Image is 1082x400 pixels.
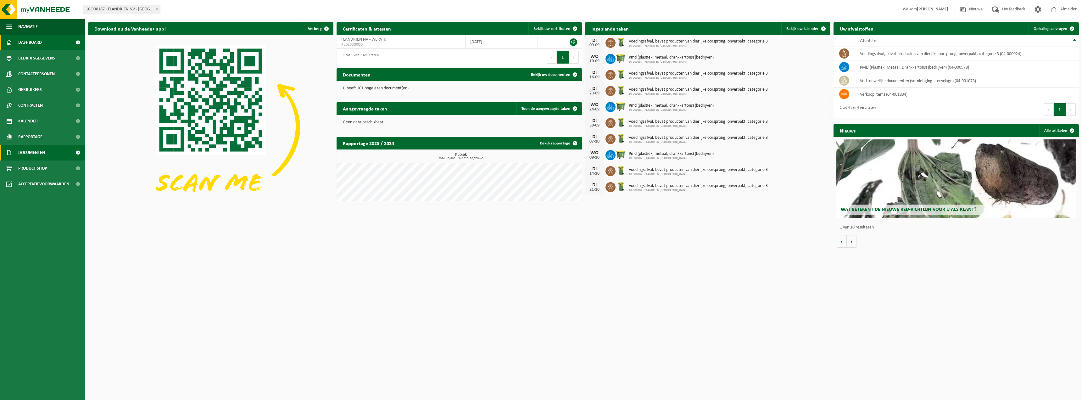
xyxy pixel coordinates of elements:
a: Alle artikelen [1039,124,1078,137]
h2: Aangevraagde taken [337,102,393,115]
span: FLANDRIEN NV - WERVIK [341,37,386,42]
div: DI [588,166,601,172]
span: Voedingsafval, bevat producten van dierlijke oorsprong, onverpakt, categorie 3 [629,71,768,76]
p: U heeft 101 ongelezen document(en). [343,86,576,91]
p: 1 van 10 resultaten [840,225,1076,230]
div: 16-09 [588,75,601,80]
div: 14-10 [588,172,601,176]
span: Voedingsafval, bevat producten van dierlijke oorsprong, onverpakt, categorie 3 [629,39,768,44]
div: 23-09 [588,91,601,96]
span: Voedingsafval, bevat producten van dierlijke oorsprong, onverpakt, categorie 3 [629,119,768,124]
div: 07-10 [588,139,601,144]
img: WB-1100-HPE-GN-51 [616,53,626,64]
span: 10-900187 - FLANDRIEN [GEOGRAPHIC_DATA] [629,76,768,80]
div: WO [588,150,601,155]
div: WO [588,102,601,107]
button: Next [569,51,579,64]
span: RED25009050 [341,42,460,47]
span: Afvalstof [860,38,878,43]
td: verkoop items (04-001834) [855,87,1079,101]
span: 10-900187 - FLANDRIEN [GEOGRAPHIC_DATA] [629,108,714,112]
span: 10-900187 - FLANDRIEN [GEOGRAPHIC_DATA] [629,124,768,128]
p: Geen data beschikbaar. [343,120,576,125]
span: Pmd (plastiek, metaal, drankkartons) (bedrijven) [629,151,714,156]
span: Bekijk uw certificaten [533,27,570,31]
td: vertrouwelijke documenten (vernietiging - recyclage) (04-001073) [855,74,1079,87]
span: 10-900187 - FLANDRIEN [GEOGRAPHIC_DATA] [629,60,714,64]
span: 10-900187 - FLANDRIEN [GEOGRAPHIC_DATA] [629,140,768,144]
button: Next [1066,103,1076,116]
img: WB-0140-HPE-GN-50 [616,37,626,48]
button: Verberg [303,22,333,35]
td: PMD (Plastiek, Metaal, Drankkartons) (bedrijven) (04-000978) [855,60,1079,74]
div: 1 tot 1 van 1 resultaten [340,50,379,64]
a: Bekijk rapportage [535,137,581,149]
span: Voedingsafval, bevat producten van dierlijke oorsprong, onverpakt, categorie 3 [629,167,768,172]
div: DI [588,134,601,139]
a: Bekijk uw documenten [526,68,581,81]
div: DI [588,183,601,188]
span: Bedrijfsgegevens [18,50,55,66]
span: Pmd (plastiek, metaal, drankkartons) (bedrijven) [629,55,714,60]
a: Ophaling aanvragen [1029,22,1078,35]
span: Navigatie [18,19,38,35]
span: Voedingsafval, bevat producten van dierlijke oorsprong, onverpakt, categorie 3 [629,135,768,140]
button: 1 [557,51,569,64]
img: WB-0140-HPE-GN-50 [616,165,626,176]
h2: Certificaten & attesten [337,22,397,35]
span: 10-900187 - FLANDRIEN [GEOGRAPHIC_DATA] [629,189,768,192]
button: Volgende [847,235,856,248]
span: 2024: 15,460 m3 - 2025: 20,700 m3 [340,157,582,160]
td: [DATE] [466,35,538,49]
span: Verberg [308,27,322,31]
div: 1 tot 4 van 4 resultaten [837,103,876,116]
span: 10-900187 - FLANDRIEN [GEOGRAPHIC_DATA] [629,44,768,48]
div: 30-09 [588,123,601,128]
span: Contracten [18,98,43,113]
div: DI [588,38,601,43]
span: Contactpersonen [18,66,55,82]
span: Toon de aangevraagde taken [521,107,570,111]
span: Kalender [18,113,38,129]
a: Wat betekent de nieuwe RED-richtlijn voor u als klant? [836,139,1076,218]
h2: Nieuws [834,124,862,137]
span: Wat betekent de nieuwe RED-richtlijn voor u als klant? [841,207,976,212]
span: 10-900187 - FLANDRIEN [GEOGRAPHIC_DATA] [629,172,768,176]
span: Dashboard [18,35,42,50]
span: Ophaling aanvragen [1034,27,1067,31]
span: Bekijk uw kalender [786,27,819,31]
img: WB-1100-HPE-GN-51 [616,101,626,112]
h2: Rapportage 2025 / 2024 [337,137,400,149]
img: WB-0140-HPE-GN-50 [616,133,626,144]
img: WB-0140-HPE-GN-50 [616,117,626,128]
span: Pmd (plastiek, metaal, drankkartons) (bedrijven) [629,103,714,108]
div: DI [588,70,601,75]
img: WB-1100-HPE-GN-51 [616,149,626,160]
div: WO [588,54,601,59]
button: 1 [1054,103,1066,116]
span: Rapportage [18,129,42,145]
span: Bekijk uw documenten [531,73,570,77]
div: DI [588,118,601,123]
a: Toon de aangevraagde taken [516,102,581,115]
span: Product Shop [18,161,47,176]
button: Previous [1044,103,1054,116]
span: Voedingsafval, bevat producten van dierlijke oorsprong, onverpakt, categorie 3 [629,87,768,92]
td: voedingsafval, bevat producten van dierlijke oorsprong, onverpakt, categorie 3 (04-000024) [855,47,1079,60]
div: 09-09 [588,43,601,48]
span: Gebruikers [18,82,42,98]
img: Download de VHEPlus App [88,35,333,219]
div: 08-10 [588,155,601,160]
span: Documenten [18,145,45,161]
h2: Download nu de Vanheede+ app! [88,22,172,35]
a: Bekijk uw kalender [781,22,830,35]
span: Voedingsafval, bevat producten van dierlijke oorsprong, onverpakt, categorie 3 [629,183,768,189]
img: WB-0140-HPE-GN-50 [616,69,626,80]
h2: Uw afvalstoffen [834,22,880,35]
strong: [PERSON_NAME] [917,7,948,12]
h3: Kubiek [340,153,582,160]
h2: Documenten [337,68,377,81]
img: WB-0140-HPE-GN-50 [616,85,626,96]
span: 10-900187 - FLANDRIEN NV - WERVIK [83,5,160,14]
div: 21-10 [588,188,601,192]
